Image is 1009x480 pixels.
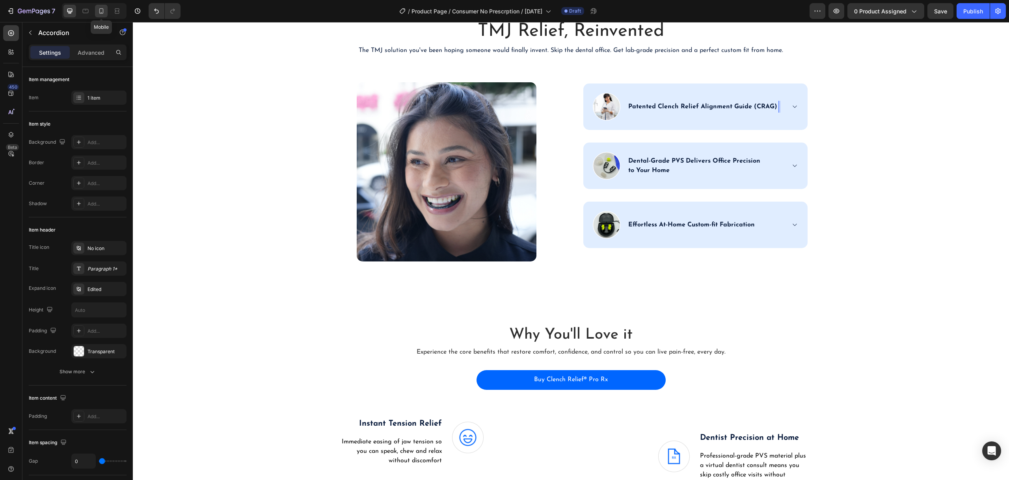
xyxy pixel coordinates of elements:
p: Dental-Grade PVS Delivers Office Precision to Your Home [495,134,651,153]
div: Border [29,159,44,166]
button: Save [927,3,953,19]
div: Item [29,94,39,101]
img: Clench Relief Pro Rx comes with a viritual prescription you can get from home [525,419,557,450]
div: Corner [29,180,45,187]
p: 7 [52,6,55,16]
img: Clench Relief helps relieve jaw tension, reducing the overall TMJ pain [319,400,351,431]
div: Shadow [29,200,47,207]
p: Immediate easing of jaw tension so you can speak, chew and relax without discomfort [203,415,309,443]
p: Effortless At-Home Custom-fit Fabrication [495,198,622,208]
div: Undo/Redo [149,3,181,19]
img: Clench Relief customer wearing the Clench Relief Pro Rx TMJ Mouthpiece and smiling while outside [224,60,403,239]
img: Clench Relief Pro Rx comes with two sets of PVS fit material meaning two catalysts (yellow) and t... [460,130,488,158]
div: Item management [29,76,69,83]
span: Save [934,8,947,15]
div: Expand icon [29,285,56,292]
p: The TMJ solution you've been hoping someone would finally invent. Skip the dental office. Get lab... [203,23,674,34]
p: Settings [39,48,61,57]
div: Item style [29,120,50,128]
iframe: To enrich screen reader interactions, please activate Accessibility in Grammarly extension settings [133,22,1009,480]
p: Patented Clench Relief Alignment Guide (CRAG) [495,80,644,89]
p: Accordion [38,28,105,37]
p: Advanced [78,48,104,57]
img: Clench Relief Pro Rx can be easily fabricated at home within 15-minutes and be neatly stored [460,189,488,217]
div: Rich Text Editor. Editing area: main [494,79,646,91]
img: Complete an intake questionnaire and chat with a licensed dentist via a mobile device [460,71,488,98]
div: Add... [87,180,125,187]
p: Experience the core benefits that restore comfort, confidence, and control so you can live pain-f... [203,325,674,335]
div: Add... [87,139,125,146]
button: Show more [29,365,127,379]
div: Title [29,265,39,272]
div: Height [29,305,54,315]
div: Open Intercom Messenger [982,441,1001,460]
div: Item content [29,393,68,404]
div: Show more [60,368,96,376]
div: Item spacing [29,437,68,448]
button: 7 [3,3,59,19]
span: Product Page / Consumer No Prescrption / [DATE] [411,7,542,15]
div: Add... [87,200,125,208]
input: Auto [72,454,95,468]
h2: Why You'll Love it [202,302,675,323]
strong: Dentist Precision at Home [567,412,666,420]
div: Add... [87,159,125,167]
div: Padding [29,413,47,420]
input: Auto [72,303,126,317]
button: 0 product assigned [847,3,924,19]
div: Item header [29,226,56,234]
div: Transparent [87,348,125,355]
div: Title icon [29,244,49,251]
div: Gap [29,458,38,465]
button: Publish [957,3,990,19]
strong: Instant Tension Relief [226,398,309,406]
div: Publish [963,7,983,15]
div: Add... [87,413,125,420]
div: Edited [87,286,125,293]
div: 1 item [87,95,125,102]
div: 450 [7,84,19,90]
div: Paragraph 1* [87,265,125,272]
div: Add... [87,328,125,335]
span: / [408,7,410,15]
div: Background [29,137,67,148]
p: Professional-grade PVS material plus a virtual dentist consult means you skip costly office visit... [567,429,674,467]
div: Padding [29,326,58,336]
span: Draft [569,7,581,15]
div: No icon [87,245,125,252]
div: Beta [6,144,19,150]
div: Background [29,348,56,355]
span: 0 product assigned [854,7,907,15]
div: Buy Clench Relief® Pro Rx [401,352,475,363]
button: Buy Clench Relief® Pro Rx [344,348,533,368]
